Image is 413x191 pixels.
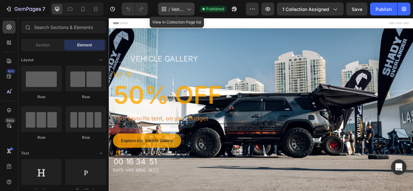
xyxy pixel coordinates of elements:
span: / [168,6,170,13]
span: 1 collection assigned [282,6,329,13]
span: Element [77,42,92,48]
div: Beta [5,118,15,123]
button: Publish [370,3,397,15]
span: Published [206,6,224,12]
span: Text [21,150,29,156]
span: Section [36,42,50,48]
div: Open Intercom Messenger [391,159,407,175]
button: 1 collection assigned [277,3,344,15]
div: 51 [50,175,63,190]
span: Vehicle Gallery [171,6,184,13]
iframe: Design area [109,18,413,191]
p: 7 [42,5,45,13]
div: Undo/Redo [122,3,148,15]
div: Row [65,135,106,140]
input: Search Sections & Elements [21,21,106,33]
span: Layout [21,57,34,63]
div: Row [65,94,106,100]
div: 16 [21,175,32,190]
span: Save [352,6,362,12]
div: 00 [5,175,19,190]
div: 34 [34,175,47,190]
button: Save [346,3,368,15]
span: Toggle open [96,148,106,158]
span: Toggle open [96,55,106,65]
button: 7 [3,3,48,15]
div: 450 [6,69,15,74]
div: Row [21,135,62,140]
div: Row [21,94,62,100]
div: Publish [376,6,392,13]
